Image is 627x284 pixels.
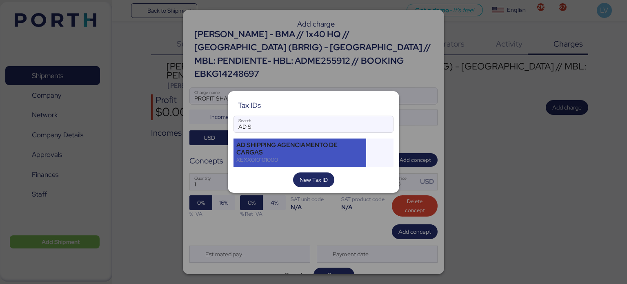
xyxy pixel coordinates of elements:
span: New Tax ID [300,175,328,185]
button: New Tax ID [293,172,334,187]
div: XEXX010101000 [236,156,363,163]
div: AD SHIPPING AGENCIAMENTO DE CARGAS [236,141,363,156]
input: Search [234,116,393,132]
div: Tax IDs [238,102,261,109]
